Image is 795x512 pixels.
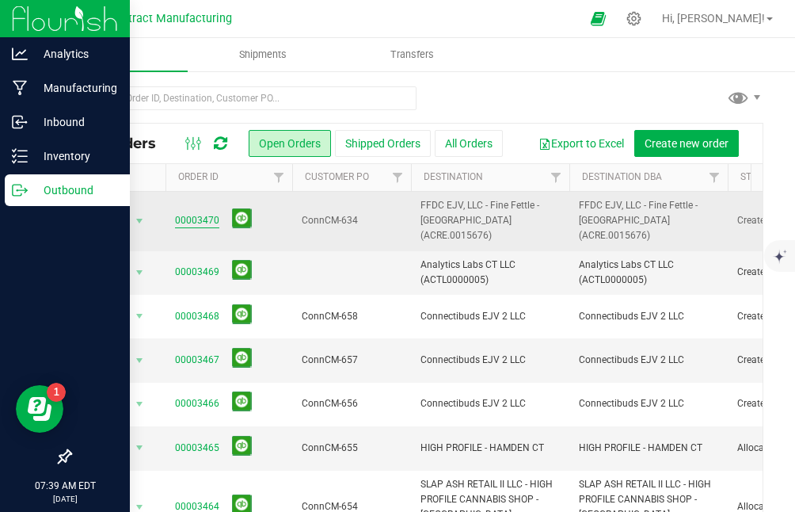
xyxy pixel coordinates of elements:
input: Search Order ID, Destination, Customer PO... [70,86,417,110]
span: Analytics Labs CT LLC (ACTL0000005) [420,258,560,288]
span: Analytics Labs CT LLC (ACTL0000005) [579,258,718,288]
span: HIGH PROFILE - HAMDEN CT [579,441,718,456]
inline-svg: Manufacturing [12,80,28,96]
a: 00003469 [175,265,219,280]
inline-svg: Inbound [12,114,28,130]
inline-svg: Analytics [12,46,28,62]
span: Connectibuds EJV 2 LLC [420,309,560,324]
span: Transfers [369,48,455,62]
span: FFDC EJV, LLC - Fine Fettle - [GEOGRAPHIC_DATA] (ACRE.0015676) [420,198,560,244]
span: Hi, [PERSON_NAME]! [662,12,765,25]
span: ConnCM-656 [302,396,401,411]
p: Inbound [28,113,123,132]
span: Connectibuds EJV 2 LLC [579,396,718,411]
span: ConnCM-655 [302,441,401,456]
p: Inventory [28,147,123,166]
span: select [130,262,150,284]
span: select [130,393,150,415]
div: Manage settings [624,11,644,26]
a: Filter [385,164,411,191]
span: HIGH PROFILE - HAMDEN CT [420,441,560,456]
iframe: Resource center unread badge [47,383,66,402]
a: 00003467 [175,353,219,368]
a: Filter [702,164,728,191]
span: select [130,210,150,232]
a: 00003468 [175,309,219,324]
inline-svg: Outbound [12,182,28,198]
span: select [130,305,150,327]
button: All Orders [435,130,503,157]
span: Shipments [218,48,308,62]
button: Open Orders [249,130,331,157]
span: FFDC EJV, LLC - Fine Fettle - [GEOGRAPHIC_DATA] (ACRE.0015676) [579,198,718,244]
button: Create new order [634,130,739,157]
a: Shipments [188,38,337,71]
span: Connectibuds EJV 2 LLC [579,309,718,324]
span: Create new order [645,137,728,150]
iframe: Resource center [16,385,63,433]
a: Filter [543,164,569,191]
span: select [130,350,150,372]
p: 07:39 AM EDT [7,479,123,493]
a: Status [740,171,774,182]
inline-svg: Inventory [12,148,28,164]
span: Connectibuds EJV 2 LLC [420,353,560,368]
a: 00003470 [175,213,219,228]
a: 00003466 [175,396,219,411]
p: [DATE] [7,493,123,505]
p: Manufacturing [28,78,123,97]
button: Shipped Orders [335,130,431,157]
span: ConnCM-658 [302,309,401,324]
p: Analytics [28,44,123,63]
span: select [130,437,150,459]
a: Order ID [178,171,219,182]
a: 00003465 [175,441,219,456]
span: Connectibuds EJV 2 LLC [579,353,718,368]
p: Outbound [28,181,123,200]
span: CT Contract Manufacturing [91,12,232,25]
span: Connectibuds EJV 2 LLC [420,396,560,411]
a: Transfers [337,38,487,71]
a: Filter [266,164,292,191]
span: ConnCM-657 [302,353,401,368]
button: Export to Excel [528,130,634,157]
span: Open Ecommerce Menu [580,3,616,34]
a: Customer PO [305,171,369,182]
a: Destination DBA [582,171,662,182]
a: Destination [424,171,483,182]
span: ConnCM-634 [302,213,401,228]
